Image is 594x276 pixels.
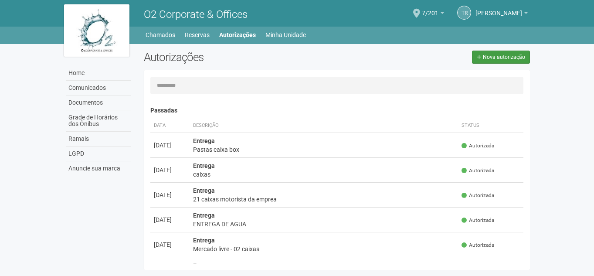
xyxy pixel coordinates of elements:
div: [DATE] [154,166,186,174]
strong: Entrega [193,212,215,219]
strong: Entrega [193,262,215,269]
th: Data [150,119,190,133]
a: Comunicados [66,81,131,95]
th: Descrição [190,119,458,133]
a: [PERSON_NAME] [475,11,528,18]
h4: Passadas [150,107,524,114]
a: LGPD [66,147,131,161]
a: Grade de Horários dos Ônibus [66,110,131,132]
strong: Entrega [193,162,215,169]
span: Autorizada [462,217,494,224]
a: TR [457,6,471,20]
a: 7/201 [422,11,444,18]
a: Ramais [66,132,131,147]
strong: Entrega [193,187,215,194]
div: 21 caixas motorista da emprea [193,195,455,204]
a: Autorizações [219,29,256,41]
div: [DATE] [154,191,186,199]
div: [DATE] [154,240,186,249]
div: Pastas caixa box [193,145,455,154]
strong: Entrega [193,237,215,244]
span: Autorizada [462,242,494,249]
div: Mercado livre - 02 caixas [193,245,455,253]
a: Anuncie sua marca [66,161,131,176]
span: Autorizada [462,142,494,150]
a: Home [66,66,131,81]
span: 7/201 [422,1,438,17]
span: Autorizada [462,167,494,174]
span: O2 Corporate & Offices [144,8,248,20]
div: caixas [193,170,455,179]
span: Autorizada [462,192,494,199]
div: [DATE] [154,141,186,150]
th: Status [458,119,523,133]
img: logo.jpg [64,4,129,57]
h2: Autorizações [144,51,330,64]
a: Documentos [66,95,131,110]
span: Tania Rocha [475,1,522,17]
div: [DATE] [154,215,186,224]
strong: Entrega [193,137,215,144]
span: Nova autorização [483,54,525,60]
a: Chamados [146,29,175,41]
a: Minha Unidade [265,29,306,41]
a: Nova autorização [472,51,530,64]
a: Reservas [185,29,210,41]
div: ENTREGA DE AGUA [193,220,455,228]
